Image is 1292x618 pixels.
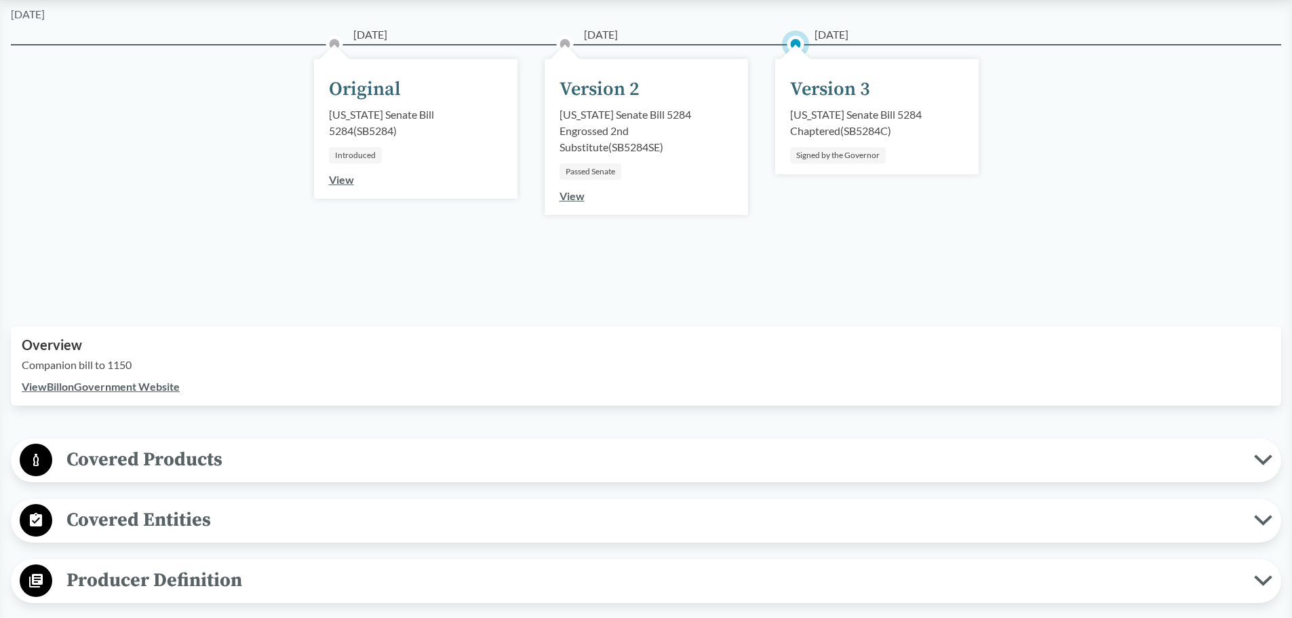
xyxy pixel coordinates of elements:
div: Passed Senate [560,163,621,180]
span: Covered Entities [52,505,1254,535]
div: Version 2 [560,75,640,104]
button: Producer Definition [16,564,1276,598]
span: [DATE] [353,26,387,43]
a: View [329,173,354,186]
span: [DATE] [815,26,848,43]
span: Producer Definition [52,565,1254,596]
div: [US_STATE] Senate Bill 5284 Engrossed 2nd Substitute ( SB5284SE ) [560,107,733,155]
span: [DATE] [584,26,618,43]
p: Companion bill to 1150 [22,357,1270,373]
div: Introduced [329,147,382,163]
button: Covered Entities [16,503,1276,538]
div: [US_STATE] Senate Bill 5284 ( SB5284 ) [329,107,503,139]
div: [DATE] [11,6,45,22]
a: ViewBillonGovernment Website [22,380,180,393]
div: Version 3 [790,75,870,104]
div: [US_STATE] Senate Bill 5284 Chaptered ( SB5284C ) [790,107,964,139]
div: Original [329,75,401,104]
div: Signed by the Governor [790,147,886,163]
a: View [560,189,585,202]
span: Covered Products [52,444,1254,475]
button: Covered Products [16,443,1276,478]
h2: Overview [22,337,1270,353]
